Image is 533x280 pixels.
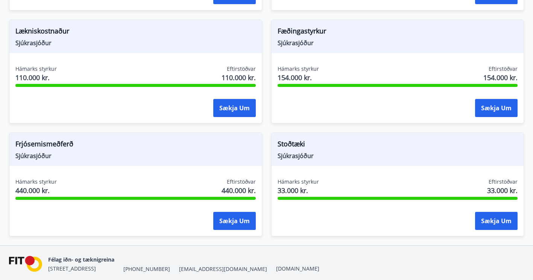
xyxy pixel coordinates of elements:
span: Eftirstöðvar [227,65,256,73]
span: 440.000 kr. [15,186,57,195]
span: Lækniskostnaður [15,26,256,39]
span: Stoðtæki [278,139,518,152]
a: [DOMAIN_NAME] [276,265,319,272]
span: [PHONE_NUMBER] [123,265,170,273]
span: 440.000 kr. [222,186,256,195]
span: 110.000 kr. [222,73,256,82]
span: Fæðingastyrkur [278,26,518,39]
span: Eftirstöðvar [489,178,518,186]
button: Sækja um [475,99,518,117]
span: Eftirstöðvar [227,178,256,186]
button: Sækja um [475,212,518,230]
span: 110.000 kr. [15,73,57,82]
span: 33.000 kr. [487,186,518,195]
span: [STREET_ADDRESS] [48,265,96,272]
button: Sækja um [213,212,256,230]
span: Eftirstöðvar [489,65,518,73]
button: Sækja um [213,99,256,117]
span: Hámarks styrkur [278,65,319,73]
span: Sjúkrasjóður [15,152,256,160]
span: 154.000 kr. [483,73,518,82]
span: Félag iðn- og tæknigreina [48,256,114,263]
span: Sjúkrasjóður [15,39,256,47]
span: [EMAIL_ADDRESS][DOMAIN_NAME] [179,265,267,273]
img: FPQVkF9lTnNbbaRSFyT17YYeljoOGk5m51IhT0bO.png [9,256,42,272]
span: 33.000 kr. [278,186,319,195]
span: Frjósemismeðferð [15,139,256,152]
span: Hámarks styrkur [278,178,319,186]
span: Sjúkrasjóður [278,152,518,160]
span: Hámarks styrkur [15,178,57,186]
span: Hámarks styrkur [15,65,57,73]
span: Sjúkrasjóður [278,39,518,47]
span: 154.000 kr. [278,73,319,82]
